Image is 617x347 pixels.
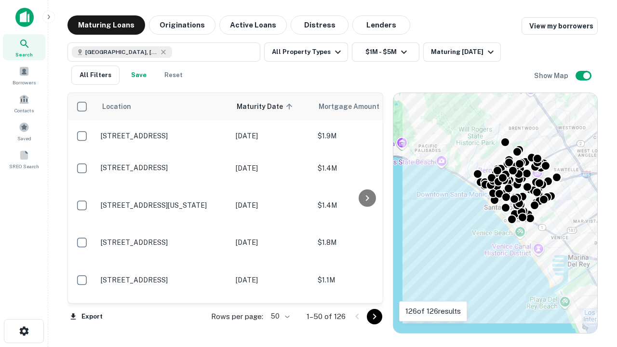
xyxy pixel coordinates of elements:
iframe: Chat Widget [569,239,617,285]
span: Mortgage Amount [319,101,392,112]
a: Saved [3,118,45,144]
button: Export [67,309,105,324]
p: [STREET_ADDRESS] [101,276,226,284]
button: [GEOGRAPHIC_DATA], [GEOGRAPHIC_DATA], [GEOGRAPHIC_DATA] [67,42,260,62]
button: Save your search to get updates of matches that match your search criteria. [123,66,154,85]
p: [STREET_ADDRESS] [101,163,226,172]
p: [DATE] [236,237,308,248]
th: Location [96,93,231,120]
p: Rows per page: [211,311,263,322]
p: $1.4M [318,163,414,173]
p: $1.4M [318,200,414,211]
span: Maturity Date [237,101,295,112]
a: SREO Search [3,146,45,172]
img: capitalize-icon.png [15,8,34,27]
span: Search [15,51,33,58]
button: All Filters [71,66,120,85]
a: View my borrowers [522,17,598,35]
button: Originations [149,15,215,35]
p: [STREET_ADDRESS] [101,238,226,247]
p: [DATE] [236,200,308,211]
button: Distress [291,15,349,35]
span: [GEOGRAPHIC_DATA], [GEOGRAPHIC_DATA], [GEOGRAPHIC_DATA] [85,48,158,56]
button: Maturing Loans [67,15,145,35]
button: All Property Types [264,42,348,62]
p: [STREET_ADDRESS][US_STATE] [101,201,226,210]
span: Contacts [14,107,34,114]
button: Reset [158,66,189,85]
span: Saved [17,134,31,142]
span: Location [102,101,131,112]
p: [DATE] [236,275,308,285]
button: $1M - $5M [352,42,419,62]
th: Mortgage Amount [313,93,419,120]
button: Maturing [DATE] [423,42,501,62]
a: Borrowers [3,62,45,88]
div: 0 0 [393,93,597,333]
div: 50 [267,309,291,323]
p: 1–50 of 126 [307,311,346,322]
p: 126 of 126 results [405,306,461,317]
p: [DATE] [236,163,308,173]
button: Go to next page [367,309,382,324]
p: [DATE] [236,131,308,141]
p: $1.9M [318,131,414,141]
a: Contacts [3,90,45,116]
button: Lenders [352,15,410,35]
p: $1.8M [318,237,414,248]
button: Active Loans [219,15,287,35]
h6: Show Map [534,70,570,81]
span: SREO Search [9,162,39,170]
div: Maturing [DATE] [431,46,496,58]
th: Maturity Date [231,93,313,120]
span: Borrowers [13,79,36,86]
p: $1.1M [318,275,414,285]
a: Search [3,34,45,60]
p: [STREET_ADDRESS] [101,132,226,140]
